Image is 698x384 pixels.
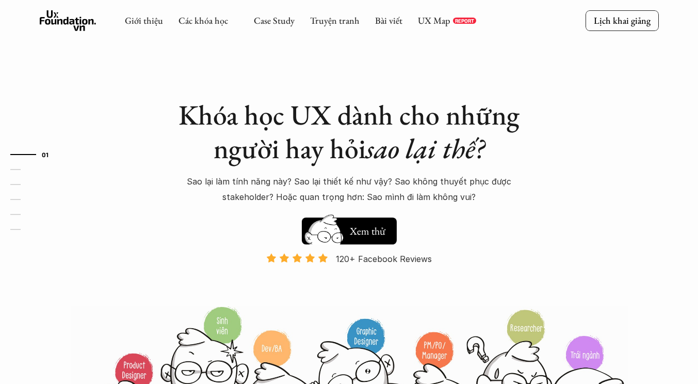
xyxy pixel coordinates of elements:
h5: Xem thử [348,224,386,238]
strong: 01 [42,151,49,158]
a: 120+ Facebook Reviews [257,253,441,305]
p: Lịch khai giảng [594,14,651,26]
p: REPORT [455,18,474,24]
a: Bài viết [375,14,402,26]
h1: Khóa học UX dành cho những người hay hỏi [169,98,530,165]
a: 01 [10,148,59,161]
em: sao lại thế? [366,130,484,166]
a: Truyện tranh [310,14,360,26]
p: 120+ Facebook Reviews [336,251,432,267]
p: Sao lại làm tính năng này? Sao lại thiết kế như vậy? Sao không thuyết phục được stakeholder? Hoặc... [169,174,530,205]
a: Xem thử [302,212,397,244]
a: Giới thiệu [125,14,163,26]
a: UX Map [418,14,450,26]
a: Các khóa học [178,14,228,26]
a: Case Study [254,14,295,26]
a: Lịch khai giảng [586,10,659,30]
